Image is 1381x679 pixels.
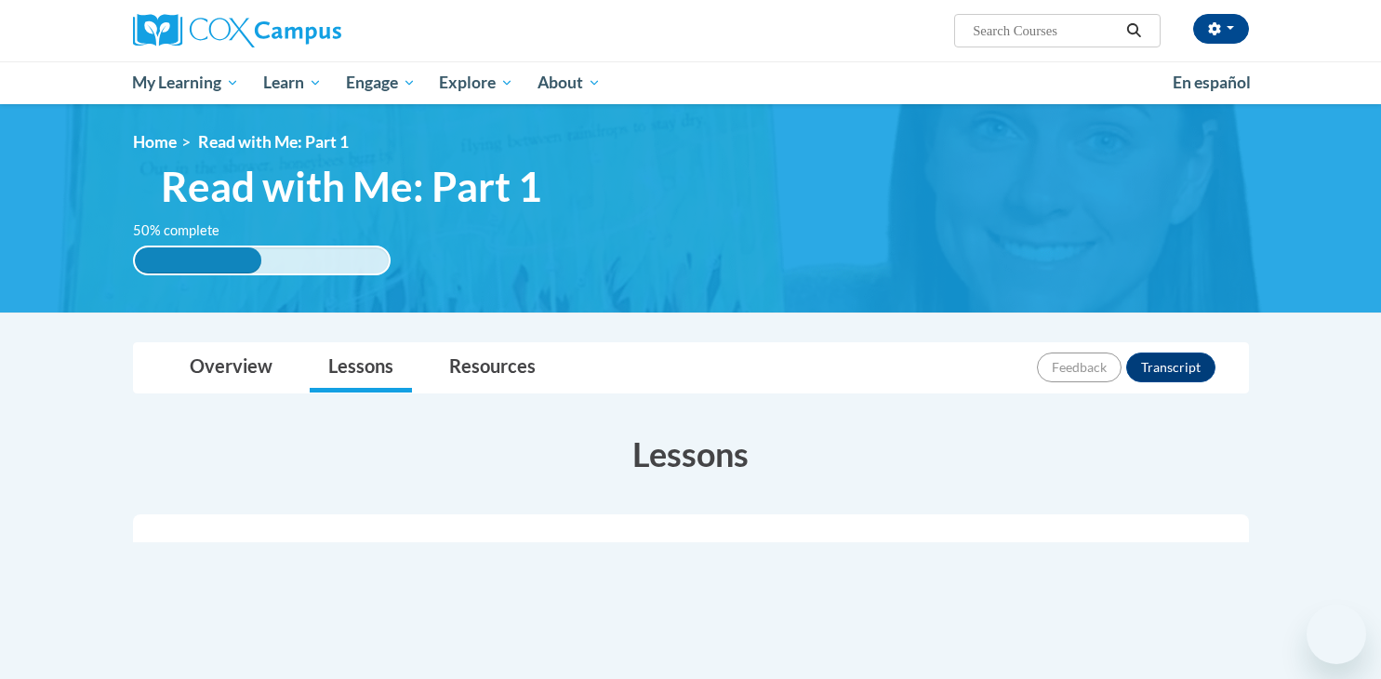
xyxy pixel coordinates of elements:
[1307,605,1366,664] iframe: Button to launch messaging window
[105,61,1277,104] div: Main menu
[439,72,513,94] span: Explore
[538,72,601,94] span: About
[132,72,239,94] span: My Learning
[251,61,334,104] a: Learn
[133,431,1249,477] h3: Lessons
[133,14,341,47] img: Cox Campus
[121,61,252,104] a: My Learning
[198,132,349,152] span: Read with Me: Part 1
[171,343,291,393] a: Overview
[133,220,240,241] label: 50% complete
[431,343,554,393] a: Resources
[161,162,542,211] span: Read with Me: Part 1
[334,61,428,104] a: Engage
[135,247,262,273] div: 50% complete
[971,20,1120,42] input: Search Courses
[1193,14,1249,44] button: Account Settings
[133,132,177,152] a: Home
[263,72,322,94] span: Learn
[525,61,613,104] a: About
[1161,63,1263,102] a: En español
[133,14,486,47] a: Cox Campus
[1173,73,1251,92] span: En español
[346,72,416,94] span: Engage
[1037,353,1122,382] button: Feedback
[427,61,525,104] a: Explore
[1126,353,1215,382] button: Transcript
[1120,20,1148,42] button: Search
[310,343,412,393] a: Lessons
